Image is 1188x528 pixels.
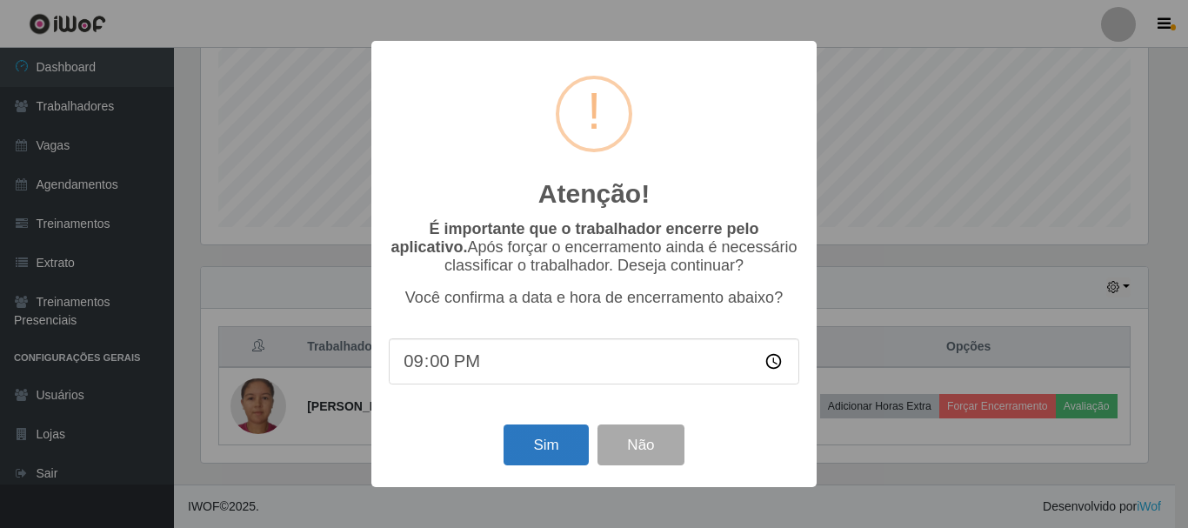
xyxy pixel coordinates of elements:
b: É importante que o trabalhador encerre pelo aplicativo. [390,220,758,256]
button: Não [597,424,684,465]
p: Após forçar o encerramento ainda é necessário classificar o trabalhador. Deseja continuar? [389,220,799,275]
button: Sim [504,424,588,465]
p: Você confirma a data e hora de encerramento abaixo? [389,289,799,307]
h2: Atenção! [538,178,650,210]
